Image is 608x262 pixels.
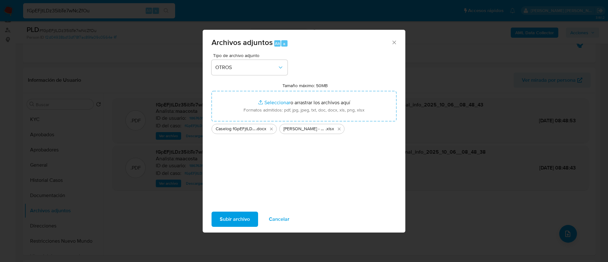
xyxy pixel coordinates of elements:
button: OTROS [212,60,288,75]
span: Caselog fGpEFjtLDz35ibTe7wNcZfOu_2025_09_17_19_38_04 [216,126,256,132]
span: OTROS [215,64,277,71]
span: Subir archivo [220,212,250,226]
span: Alt [275,41,280,47]
button: Eliminar Esteban Sergio Galvan - Movimientos.xlsx [335,125,343,133]
span: Archivos adjuntos [212,37,273,48]
span: Tipo de archivo adjunto [213,53,289,58]
button: Subir archivo [212,212,258,227]
span: .docx [256,126,266,132]
button: Cancelar [261,212,298,227]
label: Tamaño máximo: 50MB [282,83,328,88]
span: a [283,41,285,47]
ul: Archivos seleccionados [212,121,396,134]
span: [PERSON_NAME] - Movimientos [283,126,326,132]
button: Eliminar Caselog fGpEFjtLDz35ibTe7wNcZfOu_2025_09_17_19_38_04.docx [268,125,275,133]
span: .xlsx [326,126,334,132]
span: Cancelar [269,212,289,226]
button: Cerrar [391,39,397,45]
